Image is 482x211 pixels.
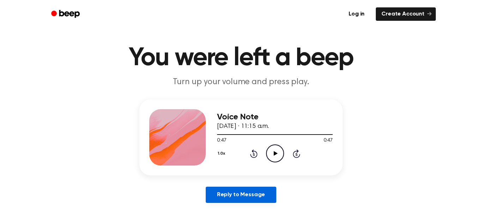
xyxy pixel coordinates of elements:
a: Create Account [376,7,436,21]
span: 0:47 [324,137,333,144]
h1: You were left a beep [60,45,422,71]
a: Beep [46,7,86,21]
a: Log in [342,6,372,22]
h3: Voice Note [217,112,333,122]
p: Turn up your volume and press play. [106,76,376,88]
span: [DATE] · 11:15 a.m. [217,123,269,130]
button: 1.0x [217,148,228,160]
span: 0:47 [217,137,226,144]
a: Reply to Message [206,187,276,203]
